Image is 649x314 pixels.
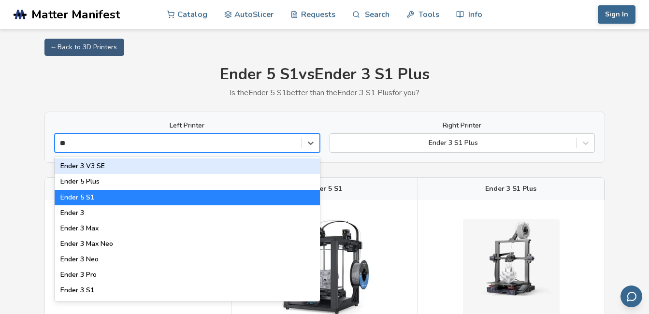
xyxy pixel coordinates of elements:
[307,185,342,193] span: Ender 5 S1
[55,174,320,189] div: Ender 5 Plus
[330,122,595,129] label: Right Printer
[55,298,320,314] div: Ender 3 S1 Plus
[55,122,320,129] label: Left Printer
[60,139,77,147] input: Ender 3 V3 SEEnder 5 PlusEnder 5 S1Ender 3Ender 3 MaxEnder 3 Max NeoEnder 3 NeoEnder 3 ProEnder 3...
[44,39,124,56] a: ← Back to 3D Printers
[485,185,536,193] span: Ender 3 S1 Plus
[44,66,605,84] h1: Ender 5 S1 vs Ender 3 S1 Plus
[55,190,320,205] div: Ender 5 S1
[55,205,320,221] div: Ender 3
[55,221,320,236] div: Ender 3 Max
[598,5,635,24] button: Sign In
[55,236,320,252] div: Ender 3 Max Neo
[44,88,605,97] p: Is the Ender 5 S1 better than the Ender 3 S1 Plus for you?
[31,8,120,21] span: Matter Manifest
[335,139,337,147] input: Ender 3 S1 Plus
[55,267,320,283] div: Ender 3 Pro
[55,252,320,267] div: Ender 3 Neo
[55,158,320,174] div: Ender 3 V3 SE
[55,283,320,298] div: Ender 3 S1
[620,285,642,307] button: Send feedback via email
